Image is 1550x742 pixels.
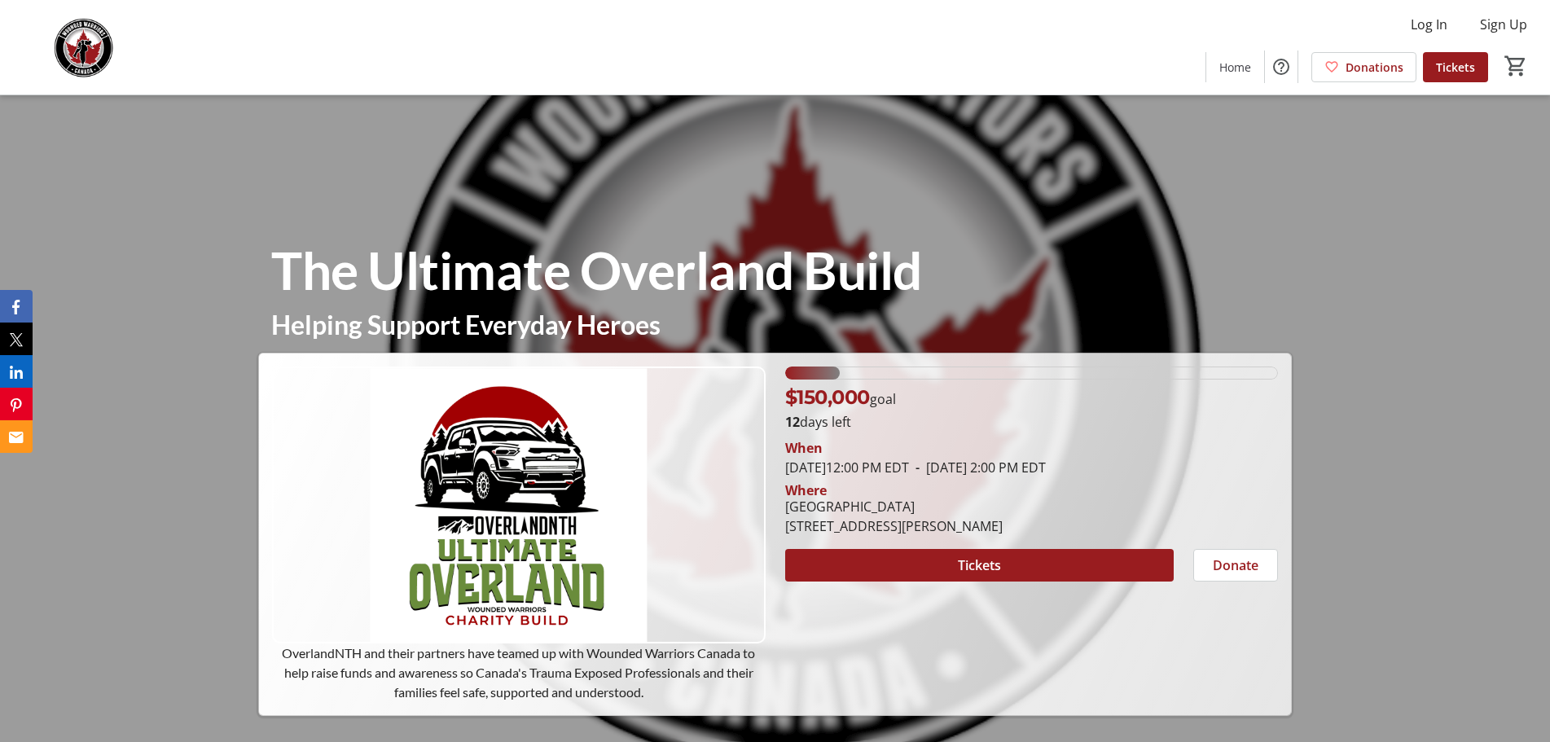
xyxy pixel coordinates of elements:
[909,459,1046,476] span: [DATE] 2:00 PM EDT
[1193,549,1278,582] button: Donate
[1219,59,1251,76] span: Home
[1501,51,1530,81] button: Cart
[785,367,1278,380] div: 11.138166666666667% of fundraising goal reached
[958,555,1001,575] span: Tickets
[1206,52,1264,82] a: Home
[785,413,800,431] span: 12
[1480,15,1527,34] span: Sign Up
[785,438,823,458] div: When
[785,385,870,409] span: $150,000
[1213,555,1258,575] span: Donate
[10,7,155,88] img: Wounded Warriors Canada 's Logo
[1398,11,1460,37] button: Log In
[785,549,1174,582] button: Tickets
[271,239,922,301] span: The Ultimate Overland Build
[1423,52,1488,82] a: Tickets
[1467,11,1540,37] button: Sign Up
[271,309,661,340] span: Helping Support Everyday Heroes
[785,516,1003,536] div: [STREET_ADDRESS][PERSON_NAME]
[1436,59,1475,76] span: Tickets
[785,484,827,497] div: Where
[1265,50,1298,83] button: Help
[785,412,1278,432] p: days left
[282,645,755,700] span: OverlandNTH and their partners have teamed up with Wounded Warriors Canada to help raise funds an...
[1411,15,1447,34] span: Log In
[909,459,926,476] span: -
[1311,52,1416,82] a: Donations
[272,367,765,644] img: Campaign CTA Media Photo
[785,497,1003,516] div: [GEOGRAPHIC_DATA]
[1346,59,1403,76] span: Donations
[785,459,909,476] span: [DATE] 12:00 PM EDT
[785,383,896,412] p: goal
